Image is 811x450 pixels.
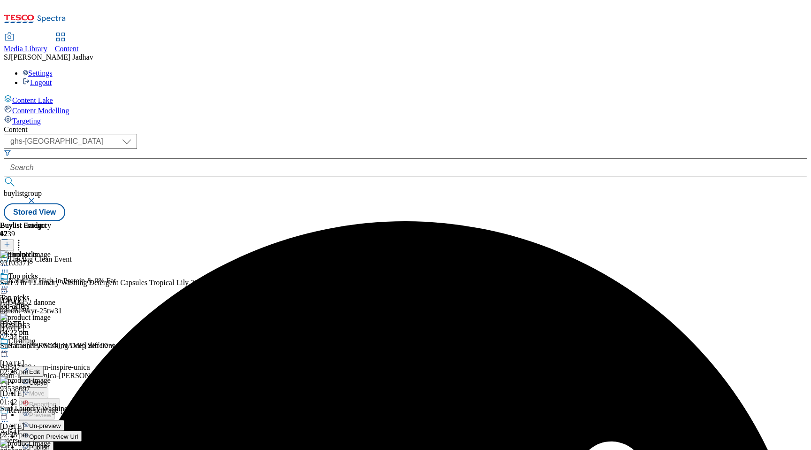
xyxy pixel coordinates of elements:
a: Media Library [4,33,47,53]
span: [PERSON_NAME] Jadhav [11,53,93,61]
input: Search [4,158,807,177]
span: Media Library [4,45,47,53]
a: Logout [23,78,52,86]
a: Settings [23,69,53,77]
a: Content Modelling [4,105,807,115]
div: Content [4,125,807,134]
span: Content Lake [12,96,53,104]
svg: Search Filters [4,149,11,156]
span: Content Modelling [12,107,69,115]
span: Content [55,45,79,53]
a: Content [55,33,79,53]
span: buylistgroup [4,189,42,197]
span: Targeting [12,117,41,125]
button: Stored View [4,203,65,221]
span: SJ [4,53,11,61]
a: Targeting [4,115,807,125]
a: Content Lake [4,94,807,105]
